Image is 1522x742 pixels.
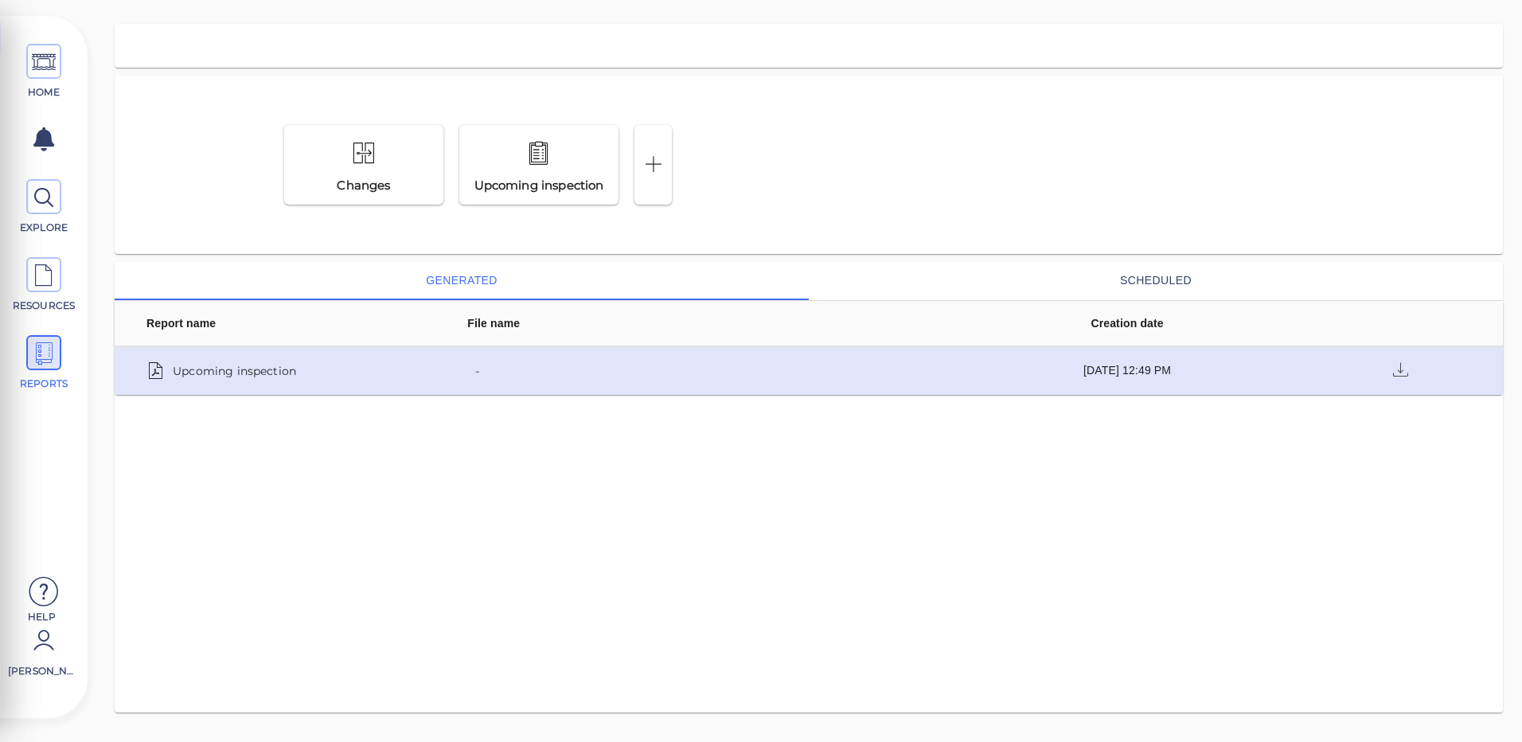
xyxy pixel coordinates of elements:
table: sticky table [115,301,1503,395]
a: EXPLORE [8,179,80,235]
span: REPORTS [10,377,78,391]
span: EXPLORE [10,221,78,235]
button: scheduled [809,262,1503,300]
th: Report name [115,301,435,346]
div: Changes [325,177,403,195]
th: Creation date [957,301,1278,346]
span: [PERSON_NAME] [8,664,76,678]
a: HOME [8,44,80,100]
a: RESOURCES [8,257,80,313]
td: [DATE] 12:49 PM [957,346,1278,395]
span: HOME [10,85,78,100]
span: RESOURCES [10,299,78,313]
div: Upcoming inspection [462,177,616,195]
div: basic tabs example [115,262,1503,300]
iframe: Chat [1454,670,1510,730]
span: Upcoming inspection [173,359,296,381]
span: Help [8,610,76,623]
span: - [475,359,479,381]
th: File name [435,301,957,346]
button: generated [115,262,809,300]
a: REPORTS [8,335,80,391]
